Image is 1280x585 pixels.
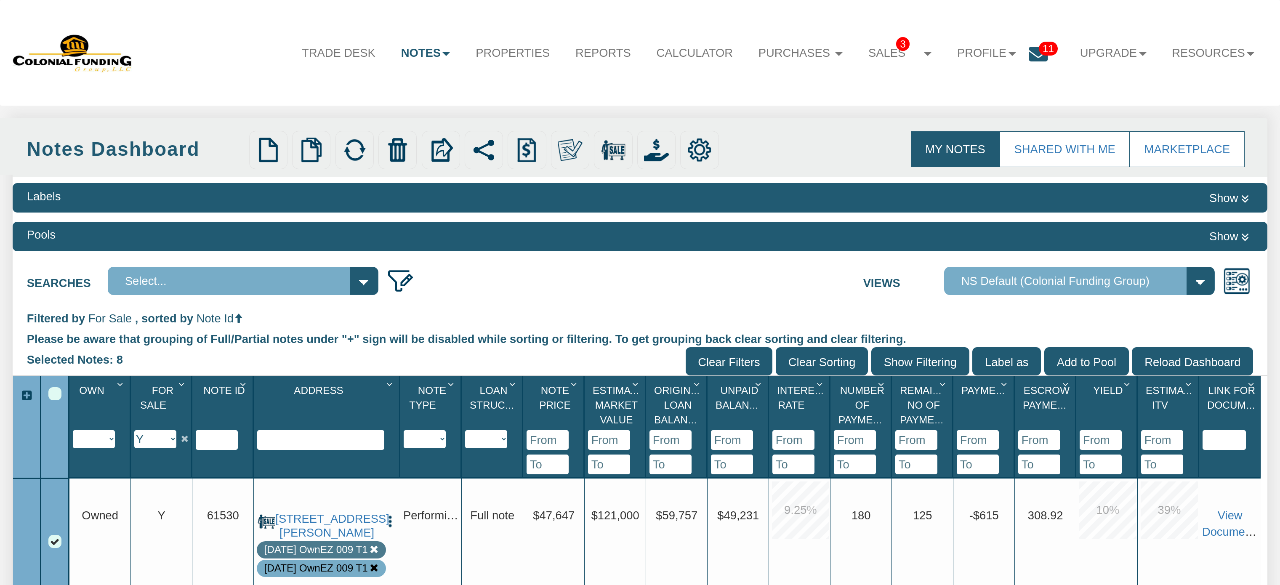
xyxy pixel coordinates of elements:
span: Loan Structure [470,385,533,411]
span: 11 [1039,42,1058,56]
div: Row 1, Row Selection Checkbox [48,535,61,548]
div: Sort None [404,379,460,448]
div: Unpaid Balance Sort None [711,379,768,430]
img: cell-menu.png [383,514,397,528]
div: Escrow Payment Sort None [1018,379,1075,430]
div: Loan Structure Sort None [465,379,522,430]
input: To [895,455,937,474]
input: To [1018,455,1060,474]
input: From [711,430,753,450]
input: From [527,430,569,450]
span: $47,647 [533,508,575,521]
img: edit_filter_icon.png [386,267,415,295]
input: To [772,455,814,474]
div: Sort None [1080,379,1136,474]
div: Sort None [257,379,399,450]
a: 11 [1029,36,1067,77]
span: 3 [896,37,910,51]
span: For Sale [88,312,132,325]
span: Performing [403,508,460,521]
img: history.png [515,138,540,162]
span: Remaining No Of Payments [900,385,958,425]
input: From [1141,430,1183,450]
div: Please be aware that grouping of Full/Partial notes under "+" sign will be disabled while sorting... [27,327,1253,347]
div: 39.0 [1141,481,1198,539]
img: views.png [1223,267,1251,295]
div: Column Menu [383,376,399,391]
input: To [711,455,753,474]
span: Note Id [197,312,234,325]
div: Sort None [134,379,191,448]
div: Column Menu [1182,376,1198,391]
a: Reports [563,36,644,70]
img: new.png [256,138,281,162]
div: Pools [27,226,56,243]
input: From [834,430,876,450]
div: Column Menu [998,376,1013,391]
div: Original Loan Balance Sort None [649,379,706,430]
input: From [1080,430,1122,450]
div: Column Menu [875,376,890,391]
input: Label as [972,347,1041,375]
img: settings.png [687,138,712,162]
div: Note is contained in the pool 8-26-25 OwnEZ 009 T1 [264,561,368,576]
span: Estimated Market Value [593,385,650,425]
span: Note Id [203,385,245,396]
div: Column Menu [1059,376,1075,391]
button: Press to open the note menu [383,512,397,529]
span: Interest Rate [777,385,828,411]
span: Own [79,385,104,396]
input: Clear Filters [686,347,773,375]
a: Calculator [644,36,745,70]
div: For Sale Sort None [134,379,191,430]
span: Note Type [409,385,446,411]
span: -$615 [969,508,999,521]
div: Sort None [649,379,706,474]
a: Upgrade [1067,36,1159,70]
span: Note Price [539,385,570,411]
div: Sort None [1141,379,1198,474]
img: make_own.png [558,138,583,162]
input: From [1018,430,1060,450]
span: , [135,312,138,325]
a: Notes [388,36,463,70]
span: Full note [470,508,514,521]
input: From [957,430,999,450]
a: Sales3 [856,36,945,71]
span: $49,231 [717,508,759,521]
div: Column Menu [444,376,460,391]
button: Show [1205,226,1253,246]
button: Show [1205,188,1253,208]
span: sorted by [141,312,193,325]
span: Payment(P&I) [961,385,1033,396]
div: Column Menu [629,376,644,391]
img: refresh.png [342,138,367,162]
div: Sort None [1018,379,1075,474]
span: Escrow Payment [1023,385,1071,411]
div: Sort None [834,379,891,474]
div: 9.25 [772,481,829,539]
div: Estimated Itv Sort None [1141,379,1198,430]
div: Column Menu [114,376,129,391]
div: Sort None [957,379,1014,474]
div: Expand All [13,387,40,404]
span: 61530 [207,508,239,521]
a: Trade Desk [289,36,389,70]
span: Y [158,508,165,521]
img: copy.png [299,138,324,162]
div: Sort None [465,379,522,448]
span: Link For Documents [1207,385,1273,411]
a: Profile [945,36,1029,70]
div: Notes Dashboard [27,136,245,163]
span: Unpaid Balance [716,385,764,411]
input: To [649,455,692,474]
div: Note Id Sort None [196,379,253,430]
div: Column Menu [567,376,583,391]
div: Column Menu [752,376,767,391]
span: Yield [1093,385,1123,396]
div: 10.0 [1079,481,1136,539]
div: Yield Sort None [1080,379,1136,430]
span: Original Loan Balance [654,385,703,425]
label: Views [863,267,944,291]
img: trash.png [385,138,410,162]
